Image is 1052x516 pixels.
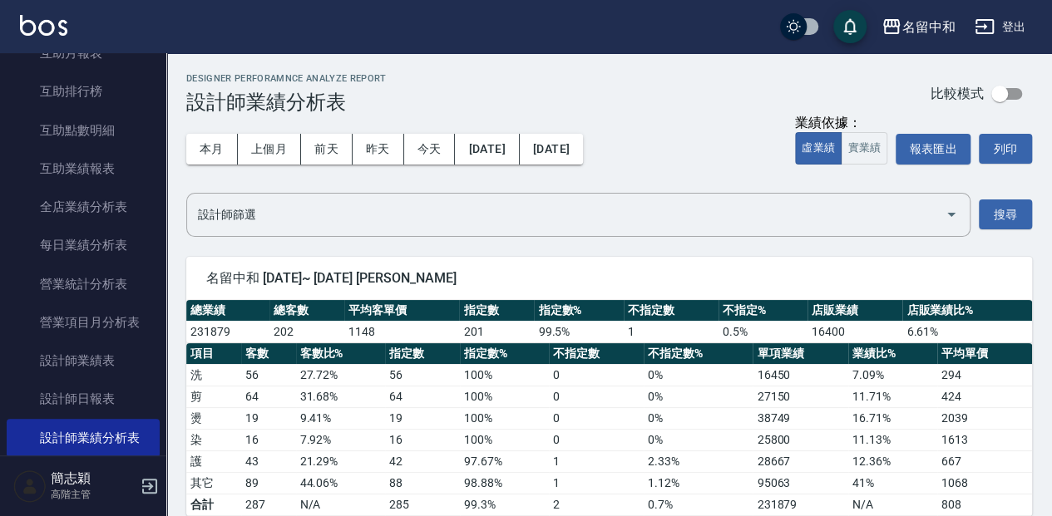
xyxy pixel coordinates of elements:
[896,134,971,165] button: 報表匯出
[460,494,549,515] td: 99.3%
[753,386,847,407] td: 27150
[455,134,519,165] button: [DATE]
[241,343,296,365] th: 客數
[901,17,955,37] div: 名留中和
[385,450,460,472] td: 42
[753,450,847,472] td: 28667
[385,472,460,494] td: 88
[848,429,937,450] td: 11.13 %
[186,343,1032,516] table: a dense table
[848,343,937,365] th: 業績比%
[644,429,753,450] td: 0 %
[7,111,160,150] a: 互助點數明細
[624,300,719,322] th: 不指定數
[241,494,296,515] td: 287
[186,73,387,84] h2: Designer Perforamnce Analyze Report
[848,472,937,494] td: 41 %
[902,300,1032,322] th: 店販業績比%
[241,407,296,429] td: 19
[269,300,344,322] th: 總客數
[206,270,1012,287] span: 名留中和 [DATE]~ [DATE] [PERSON_NAME]
[301,134,353,165] button: 前天
[902,321,1032,342] td: 6.61 %
[20,15,67,36] img: Logo
[186,472,241,494] td: 其它
[937,494,1032,515] td: 808
[51,470,136,487] h5: 簡志穎
[241,472,296,494] td: 89
[186,343,241,365] th: 項目
[296,386,385,407] td: 31.68 %
[937,386,1032,407] td: 424
[549,450,644,472] td: 1
[753,364,847,386] td: 16450
[241,450,296,472] td: 43
[534,321,623,342] td: 99.5 %
[644,386,753,407] td: 0 %
[937,364,1032,386] td: 294
[385,364,460,386] td: 56
[624,321,719,342] td: 1
[7,380,160,418] a: 設計師日報表
[937,429,1032,450] td: 1613
[344,300,459,322] th: 平均客單價
[848,450,937,472] td: 12.36 %
[404,134,456,165] button: 今天
[353,134,404,165] button: 昨天
[385,343,460,365] th: 指定數
[51,487,136,502] p: 高階主管
[186,407,241,429] td: 燙
[186,300,1032,343] table: a dense table
[186,300,269,322] th: 總業績
[644,407,753,429] td: 0 %
[460,364,549,386] td: 100 %
[7,150,160,188] a: 互助業績報表
[460,450,549,472] td: 97.67 %
[7,34,160,72] a: 互助月報表
[753,472,847,494] td: 95063
[753,429,847,450] td: 25800
[795,132,842,165] button: 虛業績
[241,364,296,386] td: 56
[460,429,549,450] td: 100 %
[459,300,534,322] th: 指定數
[841,132,887,165] button: 實業績
[186,429,241,450] td: 染
[833,10,867,43] button: save
[186,134,238,165] button: 本月
[7,188,160,226] a: 全店業績分析表
[979,199,1032,230] button: 搜尋
[296,343,385,365] th: 客數比%
[296,407,385,429] td: 9.41 %
[549,407,644,429] td: 0
[937,343,1032,365] th: 平均單價
[459,321,534,342] td: 201
[186,364,241,386] td: 洗
[549,386,644,407] td: 0
[296,429,385,450] td: 7.92 %
[931,85,984,102] p: 比較模式
[644,450,753,472] td: 2.33 %
[13,469,47,503] img: Person
[549,364,644,386] td: 0
[186,321,269,342] td: 231879
[644,343,753,365] th: 不指定數%
[296,450,385,472] td: 21.29 %
[241,429,296,450] td: 16
[460,407,549,429] td: 100 %
[848,364,937,386] td: 7.09 %
[269,321,344,342] td: 202
[719,300,808,322] th: 不指定%
[296,472,385,494] td: 44.06 %
[808,321,902,342] td: 16400
[938,201,965,228] button: Open
[7,419,160,457] a: 設計師業績分析表
[549,494,644,515] td: 2
[808,300,902,322] th: 店販業績
[520,134,583,165] button: [DATE]
[238,134,301,165] button: 上個月
[937,472,1032,494] td: 1068
[186,386,241,407] td: 剪
[979,134,1032,164] button: 列印
[644,494,753,515] td: 0.7%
